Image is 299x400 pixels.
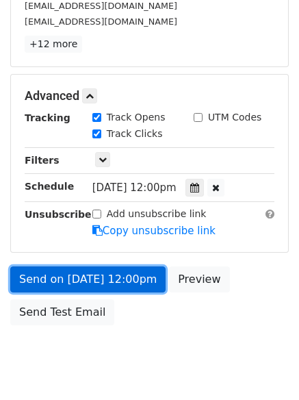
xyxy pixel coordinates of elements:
strong: Schedule [25,181,74,192]
label: Add unsubscribe link [107,207,207,221]
label: Track Opens [107,110,166,125]
strong: Unsubscribe [25,209,92,220]
strong: Tracking [25,112,70,123]
small: [EMAIL_ADDRESS][DOMAIN_NAME] [25,1,177,11]
a: Send Test Email [10,299,114,325]
strong: Filters [25,155,60,166]
label: Track Clicks [107,127,163,141]
small: [EMAIL_ADDRESS][DOMAIN_NAME] [25,16,177,27]
h5: Advanced [25,88,274,103]
a: Copy unsubscribe link [92,225,216,237]
a: +12 more [25,36,82,53]
a: Preview [169,266,229,292]
iframe: Chat Widget [231,334,299,400]
label: UTM Codes [208,110,261,125]
a: Send on [DATE] 12:00pm [10,266,166,292]
span: [DATE] 12:00pm [92,182,177,194]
